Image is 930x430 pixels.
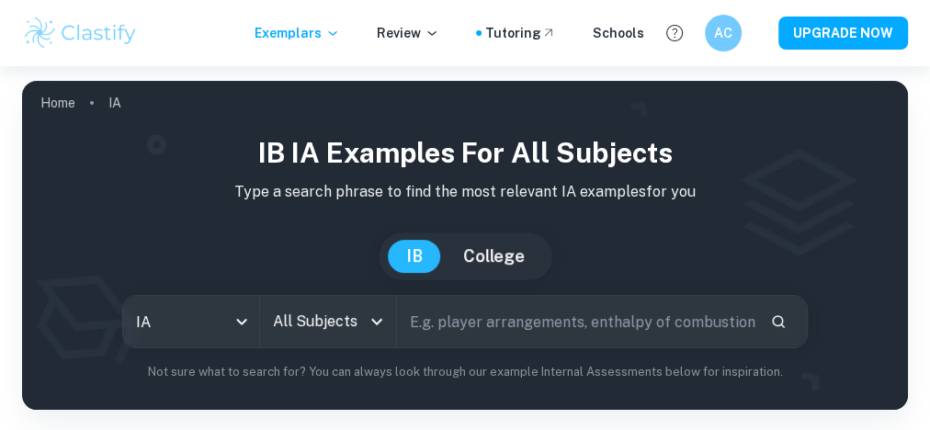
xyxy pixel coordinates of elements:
p: Type a search phrase to find the most relevant IA examples for you [37,181,893,203]
p: Review [377,23,439,43]
button: Open [364,309,390,334]
p: Not sure what to search for? You can always look through our example Internal Assessments below f... [37,363,893,381]
button: Search [763,306,794,337]
a: Schools [593,23,644,43]
p: Exemplars [255,23,340,43]
img: profile cover [22,81,908,410]
input: E.g. player arrangements, enthalpy of combustion, analysis of a big city... [397,296,755,347]
h1: IB IA examples for all subjects [37,132,893,174]
button: College [445,240,543,273]
button: IB [388,240,441,273]
a: Home [40,90,75,116]
button: UPGRADE NOW [778,17,908,50]
button: AC [705,15,742,51]
img: Clastify logo [22,15,139,51]
p: IA [108,93,121,113]
button: Help and Feedback [659,17,690,49]
a: Tutoring [485,23,556,43]
h6: AC [713,23,734,43]
div: IA [123,296,259,347]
